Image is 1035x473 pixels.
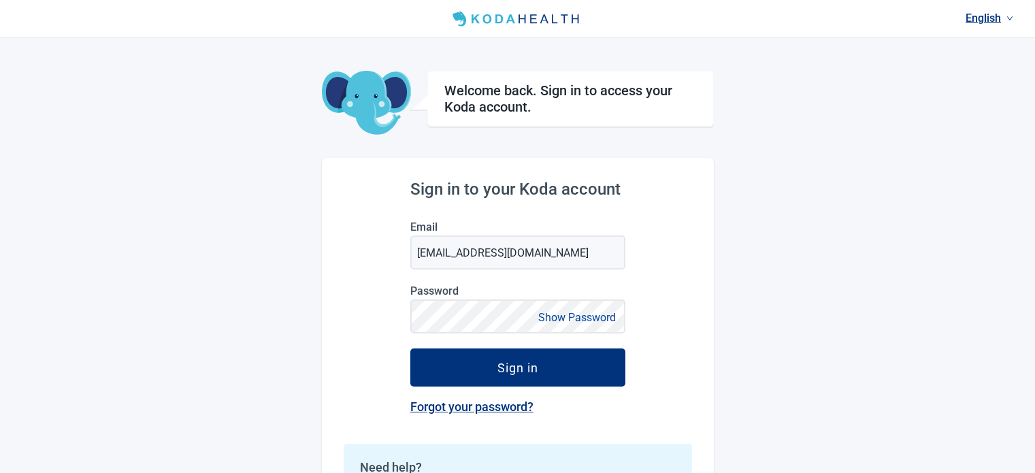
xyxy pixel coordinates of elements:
[410,348,625,387] button: Sign in
[960,7,1019,29] a: Current language: English
[322,71,411,136] img: Koda Elephant
[410,284,625,297] label: Password
[410,180,625,199] h2: Sign in to your Koda account
[497,361,538,374] div: Sign in
[410,221,625,233] label: Email
[444,82,697,115] h1: Welcome back. Sign in to access your Koda account.
[534,308,620,327] button: Show Password
[410,399,533,414] a: Forgot your password?
[447,8,587,30] img: Koda Health
[1006,15,1013,22] span: down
